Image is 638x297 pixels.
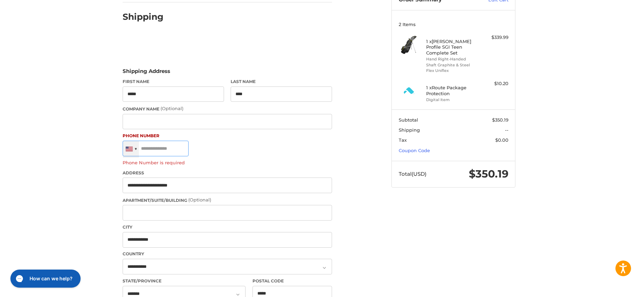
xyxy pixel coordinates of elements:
h3: 2 Items [399,22,508,27]
label: Apartment/Suite/Building [123,197,332,204]
label: Company Name [123,105,332,112]
li: Shaft Graphite & Steel [426,62,479,68]
legend: Shipping Address [123,67,170,79]
h4: 1 x [PERSON_NAME] Profile SGI Teen Complete Set [426,39,479,56]
span: Total (USD) [399,171,426,177]
li: Hand Right-Handed [426,56,479,62]
h4: 1 x Route Package Protection [426,85,479,96]
h2: Shipping [123,11,164,22]
li: Flex Uniflex [426,68,479,74]
label: Phone Number is required [123,160,332,165]
small: (Optional) [160,106,183,111]
span: Tax [399,137,407,143]
small: (Optional) [188,197,211,203]
div: $339.99 [481,34,508,41]
div: United States: +1 [123,141,139,156]
label: Country [123,251,332,257]
span: $350.19 [469,167,508,180]
div: $10.20 [481,80,508,87]
label: First Name [123,79,224,85]
span: Subtotal [399,117,418,123]
iframe: Gorgias live chat messenger [7,267,83,290]
span: -- [505,127,508,133]
span: Shipping [399,127,420,133]
label: Phone Number [123,133,332,139]
label: Last Name [231,79,332,85]
label: State/Province [123,278,246,284]
a: Coupon Code [399,148,430,153]
label: City [123,224,332,230]
label: Address [123,170,332,176]
span: $0.00 [495,137,508,143]
span: $350.19 [492,117,508,123]
li: Digital Item [426,97,479,103]
label: Postal Code [252,278,332,284]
